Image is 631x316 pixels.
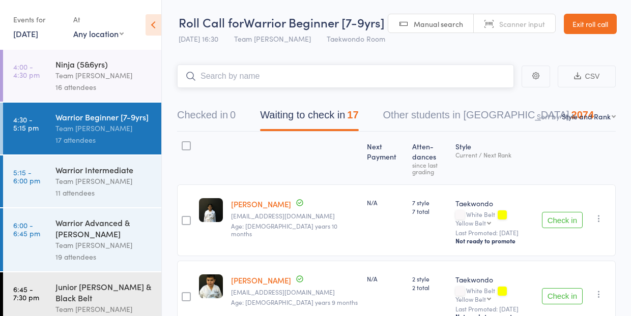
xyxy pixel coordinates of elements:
[367,198,404,207] div: N/A
[73,28,124,39] div: Any location
[13,115,39,132] time: 4:30 - 5:15 pm
[55,217,153,239] div: Warrior Advanced & [PERSON_NAME]
[177,65,514,88] input: Search by name
[230,109,236,120] div: 0
[231,199,291,209] a: [PERSON_NAME]
[13,168,40,184] time: 5:15 - 6:00 pm
[55,187,153,199] div: 11 attendees
[3,50,161,102] a: 4:00 -4:30 pmNinja (5&6yrs)Team [PERSON_NAME]16 attendees
[455,151,534,158] div: Current / Next Rank
[55,303,153,315] div: Team [PERSON_NAME]
[455,274,534,285] div: Taekwondo
[55,251,153,263] div: 19 attendees
[383,104,594,131] button: Other students in [GEOGRAPHIC_DATA]2074
[231,298,358,306] span: Age: [DEMOGRAPHIC_DATA] years 9 months
[3,103,161,154] a: 4:30 -5:15 pmWarrior Beginner [7-9yrs]Team [PERSON_NAME]17 attendees
[455,287,534,302] div: White Belt
[55,239,153,251] div: Team [PERSON_NAME]
[562,111,611,121] div: Style and Rank
[55,111,153,122] div: Warrior Beginner [7-9yrs]
[412,162,447,175] div: since last grading
[455,219,486,226] div: Yellow Belt
[412,207,447,215] span: 7 total
[412,198,447,207] span: 7 style
[455,296,486,302] div: Yellow Belt
[13,62,40,79] time: 4:00 - 4:30 pm
[13,221,40,237] time: 6:00 - 6:45 pm
[55,175,153,187] div: Team [PERSON_NAME]
[455,305,534,312] small: Last Promoted: [DATE]
[455,229,534,236] small: Last Promoted: [DATE]
[231,212,359,219] small: srinivas557@gmail.com
[414,19,463,29] span: Manual search
[537,111,560,121] label: Sort by
[179,34,218,44] span: [DATE] 16:30
[571,109,594,120] div: 2074
[3,155,161,207] a: 5:15 -6:00 pmWarrior IntermediateTeam [PERSON_NAME]11 attendees
[408,136,451,180] div: Atten­dances
[55,122,153,134] div: Team [PERSON_NAME]
[55,58,153,70] div: Ninja (5&6yrs)
[13,11,63,28] div: Events for
[558,66,616,87] button: CSV
[55,81,153,93] div: 16 attendees
[244,14,385,30] span: Warrior Beginner [7-9yrs]
[3,208,161,271] a: 6:00 -6:45 pmWarrior Advanced & [PERSON_NAME]Team [PERSON_NAME]19 attendees
[55,134,153,146] div: 17 attendees
[231,275,291,286] a: [PERSON_NAME]
[363,136,408,180] div: Next Payment
[412,274,447,283] span: 2 style
[199,198,223,222] img: image1749796631.png
[55,281,153,303] div: Junior [PERSON_NAME] & Black Belt
[177,104,236,131] button: Checked in0
[73,11,124,28] div: At
[179,14,244,30] span: Roll Call for
[499,19,545,29] span: Scanner input
[13,28,38,39] a: [DATE]
[55,70,153,81] div: Team [PERSON_NAME]
[412,283,447,292] span: 2 total
[55,164,153,175] div: Warrior Intermediate
[260,104,358,131] button: Waiting to check in17
[327,34,385,44] span: Taekwondo Room
[564,14,617,34] a: Exit roll call
[231,222,337,237] span: Age: [DEMOGRAPHIC_DATA] years 10 months
[13,285,39,301] time: 6:45 - 7:30 pm
[542,212,583,228] button: Check in
[347,109,358,120] div: 17
[542,288,583,304] button: Check in
[234,34,311,44] span: Team [PERSON_NAME]
[455,211,534,226] div: White Belt
[451,136,538,180] div: Style
[199,274,223,298] img: image1750402037.png
[231,289,359,296] small: Tomikaabell@gmail.com
[367,274,404,283] div: N/A
[455,198,534,208] div: Taekwondo
[455,237,534,245] div: Not ready to promote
